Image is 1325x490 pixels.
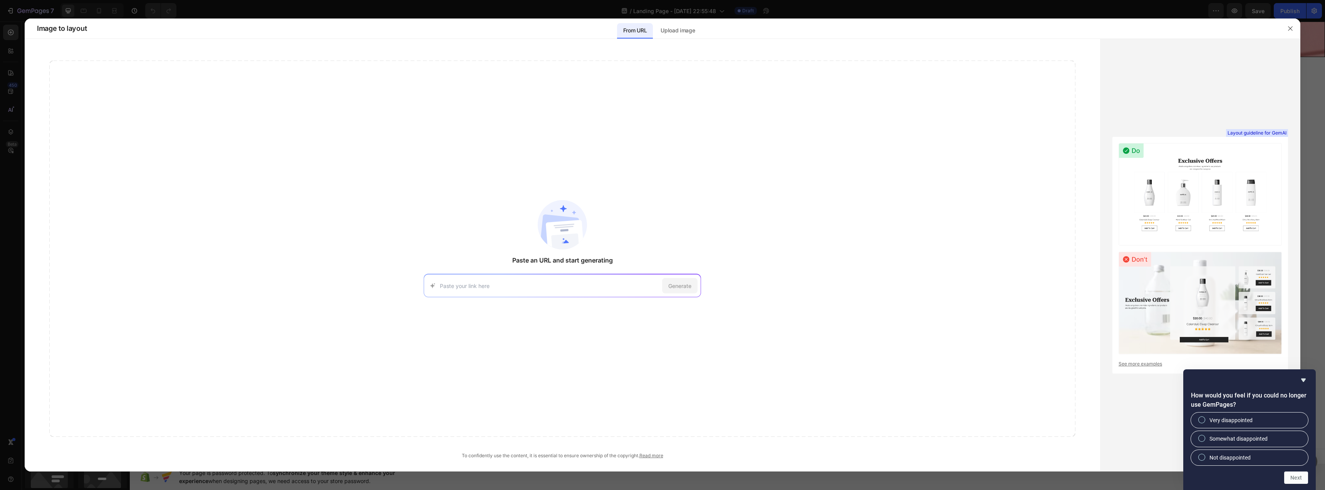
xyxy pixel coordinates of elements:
[1191,375,1308,484] div: How would you feel if you could no longer use GemPages?
[639,453,663,458] a: Read more
[78,311,520,322] p: SAVE UP TO 80%
[1119,360,1282,367] a: See more examples
[1299,375,1308,385] button: Hide survey
[623,26,647,35] p: From URL
[579,344,616,352] span: Add section
[839,190,857,202] div: 23
[1191,391,1308,409] h2: How would you feel if you could no longer use GemPages?
[879,190,891,202] div: 59
[626,370,683,377] span: then drag & drop elements
[512,256,613,265] span: Paste an URL and start generating
[879,204,891,210] p: Mins
[794,152,999,171] p: There are many variations of passages of Lorem Ipsum available, but the majority have suffered al...
[515,361,561,369] div: Choose templates
[1209,416,1253,424] span: Very disappointed
[511,370,564,377] span: inspired by CRO experts
[1191,413,1308,465] div: How would you feel if you could no longer use GemPages?
[632,361,679,369] div: Add blank section
[661,26,695,35] p: Upload image
[575,361,616,369] div: Generate layout
[49,452,1075,459] div: To confidently use the content, it is essential to ensure ownership of the copyright.
[804,204,817,210] p: Days
[912,190,926,202] div: 42
[912,204,926,210] p: Secs
[668,282,691,290] span: Generate
[1209,454,1251,461] span: Not disappointed
[1228,130,1286,136] span: Layout guideline for GemAI
[574,370,616,377] span: from URL or image
[78,248,520,264] p: Happy
[1209,435,1268,443] span: Somewhat disappointed
[77,268,521,298] h2: New Year
[1284,471,1308,484] button: Next question
[804,190,817,202] div: 19
[37,24,87,33] span: Image to layout
[839,204,857,210] p: Hours
[440,282,659,290] input: Paste your link here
